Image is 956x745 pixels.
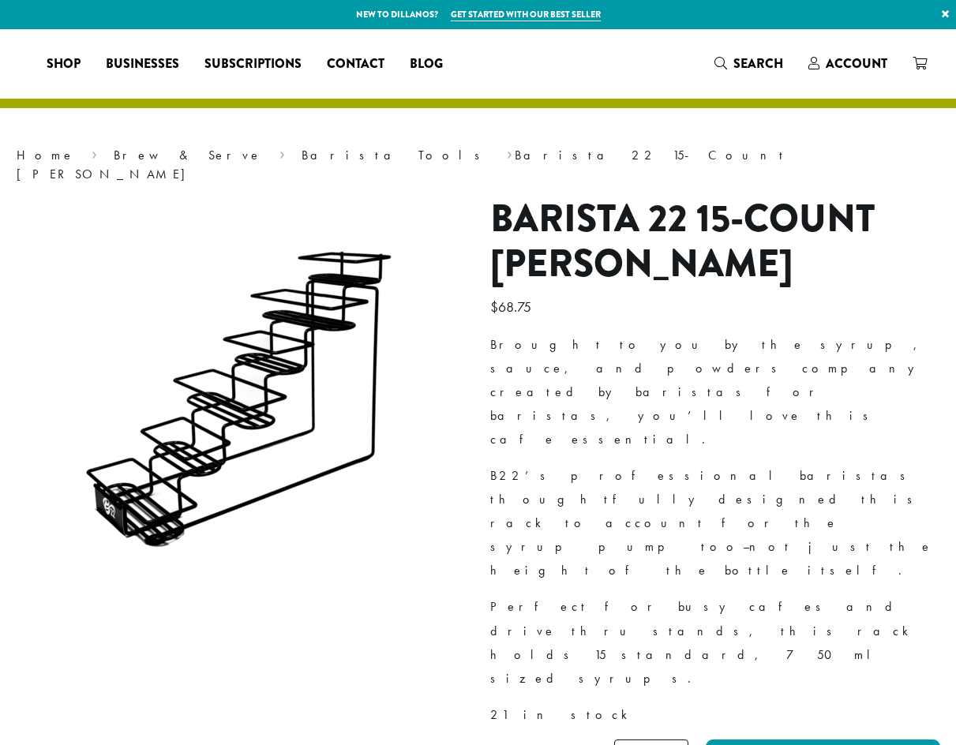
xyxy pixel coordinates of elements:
a: Search [702,51,796,77]
a: Home [17,147,75,163]
bdi: 68.75 [490,298,535,316]
span: Shop [47,54,81,74]
span: Account [826,54,887,73]
p: Perfect for busy cafes and drive thru stands, this rack holds 15 standard, 750 ml sized syrups. [490,595,940,690]
a: Brew & Serve [114,147,262,163]
span: › [507,140,512,165]
a: Shop [34,51,93,77]
span: › [279,140,285,165]
img: Barista 22 15-Count Syrup Rack [44,197,439,591]
p: Brought to you by the syrup, sauce, and powders company created by baristas for baristas, you’ll ... [490,333,940,451]
nav: Breadcrumb [17,146,940,184]
p: B22’s professional baristas thoughtfully designed this rack to account for the syrup pump too–not... [490,464,940,582]
span: $ [490,298,498,316]
p: 21 in stock [490,703,940,727]
span: › [92,140,97,165]
h1: Barista 22 15-Count [PERSON_NAME] [490,197,940,287]
span: Subscriptions [204,54,302,74]
a: Get started with our best seller [451,8,601,21]
span: Search [733,54,783,73]
span: Businesses [106,54,179,74]
span: Blog [410,54,443,74]
span: Contact [327,54,384,74]
a: Barista Tools [302,147,490,163]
